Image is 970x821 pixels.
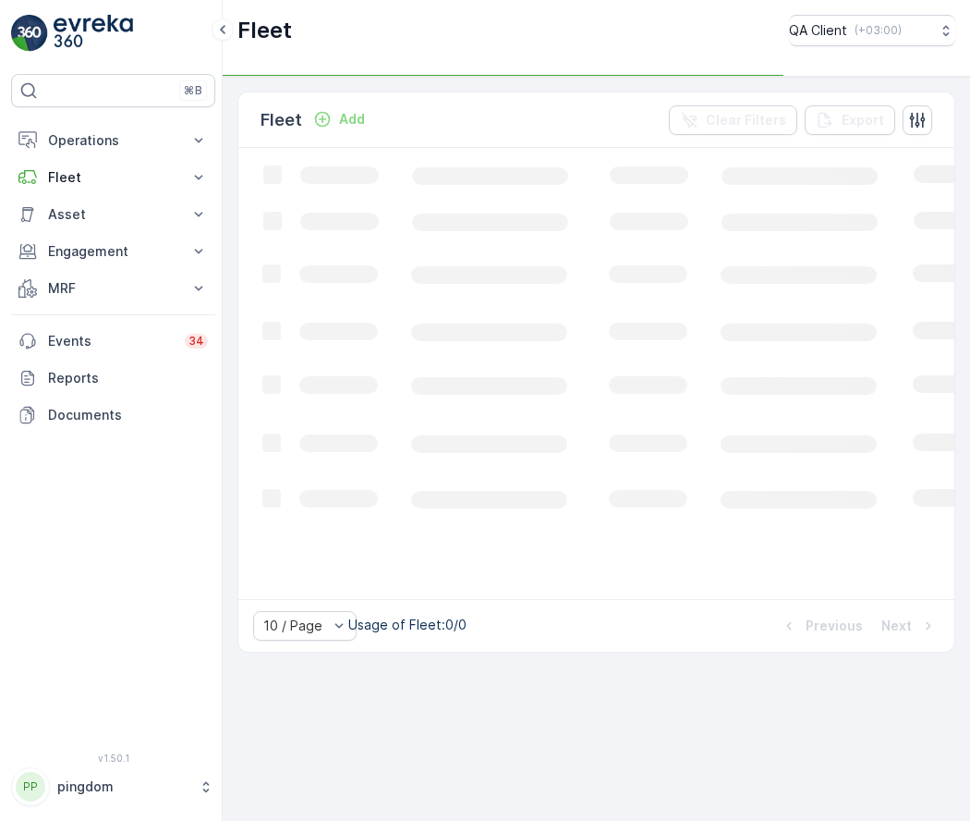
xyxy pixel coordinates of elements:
[11,270,215,307] button: MRF
[11,360,215,397] a: Reports
[48,279,178,298] p: MRF
[16,772,45,802] div: PP
[48,205,178,224] p: Asset
[805,105,895,135] button: Export
[789,15,955,46] button: QA Client(+03:00)
[11,159,215,196] button: Fleet
[48,168,178,187] p: Fleet
[11,233,215,270] button: Engagement
[806,617,863,635] p: Previous
[881,617,912,635] p: Next
[306,108,372,130] button: Add
[54,15,133,52] img: logo_light-DOdMpM7g.png
[48,131,178,150] p: Operations
[669,105,797,135] button: Clear Filters
[57,778,189,796] p: pingdom
[842,111,884,129] p: Export
[261,107,302,133] p: Fleet
[184,83,202,98] p: ⌘B
[11,15,48,52] img: logo
[48,406,208,424] p: Documents
[789,21,847,40] p: QA Client
[11,397,215,434] a: Documents
[706,111,786,129] p: Clear Filters
[11,122,215,159] button: Operations
[879,615,940,637] button: Next
[855,23,902,38] p: ( +03:00 )
[339,110,365,129] p: Add
[11,196,215,233] button: Asset
[48,242,178,261] p: Engagement
[188,334,204,349] p: 34
[11,323,215,360] a: Events34
[48,332,174,350] p: Events
[348,616,467,634] p: Usage of Fleet : 0/0
[11,767,215,806] button: PPpingdom
[48,369,208,387] p: Reports
[778,615,865,637] button: Previous
[237,16,292,45] p: Fleet
[11,753,215,764] span: v 1.50.1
